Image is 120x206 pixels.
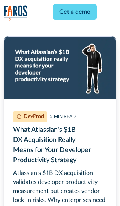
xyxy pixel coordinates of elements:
[4,5,28,21] img: Logo of the analytics and reporting company Faros.
[53,4,97,20] a: Get a demo
[4,5,28,21] a: home
[101,3,116,21] div: menu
